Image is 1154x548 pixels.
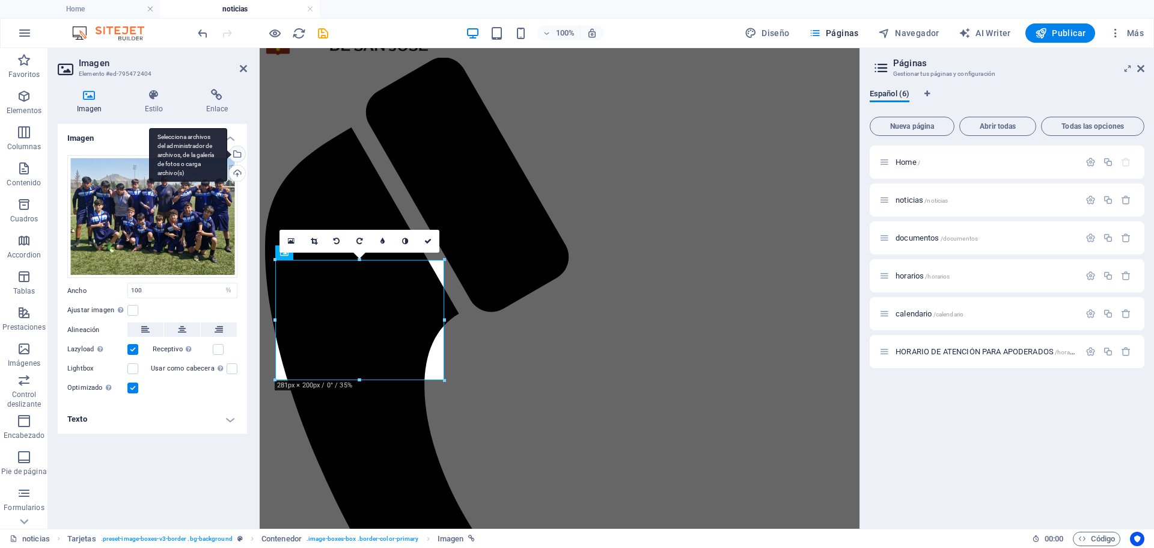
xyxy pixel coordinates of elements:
[7,178,41,188] p: Contenido
[371,230,394,253] a: Desenfoque
[925,273,950,280] span: /horarios
[292,26,306,40] i: Volver a cargar página
[438,532,464,546] span: Haz clic para seleccionar y doble clic para editar
[1110,27,1144,39] span: Más
[1085,233,1096,243] div: Configuración
[1085,157,1096,167] div: Configuración
[261,532,302,546] span: Haz clic para seleccionar y doble clic para editar
[893,69,1120,79] h3: Gestionar tus páginas y configuración
[933,311,964,318] span: /calendario
[896,233,978,242] span: Haz clic para abrir la página
[1103,233,1113,243] div: Duplicar
[1103,346,1113,357] div: Duplicar
[187,89,247,114] h4: Enlace
[1105,23,1149,43] button: Más
[1046,123,1139,130] span: Todas las opciones
[870,87,909,103] span: Español (6)
[1053,534,1055,543] span: :
[8,70,40,79] p: Favoritos
[307,532,419,546] span: . image-boxes-box .border-color-primary
[896,271,950,280] span: Haz clic para abrir la página
[959,27,1011,39] span: AI Writer
[954,23,1016,43] button: AI Writer
[1085,309,1096,319] div: Configuración
[1121,309,1131,319] div: Eliminar
[67,303,127,318] label: Ajustar imagen
[1035,27,1086,39] span: Publicar
[8,359,40,368] p: Imágenes
[149,128,227,182] div: Selecciona archivos del administrador de archivos, de la galería de fotos o carga archivo(s)
[896,158,920,167] span: Haz clic para abrir la página
[1032,532,1064,546] h6: Tiempo de la sesión
[1045,532,1063,546] span: 00 00
[229,146,246,162] a: Selecciona archivos del administrador de archivos, de la galería de fotos o carga archivo(s)
[896,195,948,205] span: Haz clic para abrir la página
[101,532,233,546] span: . preset-image-boxes-v3-border .bg-background
[896,309,963,318] span: Haz clic para abrir la página
[1073,532,1120,546] button: Código
[417,230,439,253] a: Confirmar ( Ctrl ⏎ )
[1121,346,1131,357] div: Eliminar
[965,123,1031,130] span: Abrir todas
[1103,195,1113,205] div: Duplicar
[267,26,282,40] button: Haz clic para salir del modo de previsualización y seguir editando
[10,532,50,546] a: Haz clic para cancelar la selección y doble clic para abrir páginas
[67,323,127,337] label: Alineación
[873,23,944,43] button: Navegador
[892,348,1079,356] div: HORARIO DE ATENCIÓN PARA APODERADOS/horario-de-atencion-para-apoderados
[1,467,46,476] p: Pie de página
[325,230,348,253] a: Girar 90° a la izquierda
[302,230,325,253] a: Modo de recorte
[1103,271,1113,281] div: Duplicar
[316,26,330,40] i: Guardar (Ctrl+S)
[394,230,417,253] a: Escala de grises
[870,117,954,136] button: Nueva página
[892,196,1079,204] div: noticias/noticias
[1121,233,1131,243] div: Eliminar
[67,362,127,376] label: Lightbox
[870,89,1144,112] div: Pestañas de idiomas
[160,2,320,16] h4: noticias
[4,503,44,513] p: Formularios
[79,58,247,69] h2: Imagen
[237,535,243,542] i: Este elemento es un preajuste personalizable
[1121,195,1131,205] div: Eliminar
[1085,346,1096,357] div: Configuración
[69,26,159,40] img: Editor Logo
[555,26,575,40] h6: 100%
[740,23,795,43] button: Diseño
[7,106,41,115] p: Elementos
[959,117,1036,136] button: Abrir todas
[892,158,1079,166] div: Home/
[13,286,35,296] p: Tablas
[892,310,1079,318] div: calendario/calendario
[804,23,864,43] button: Páginas
[67,381,127,395] label: Optimizado
[67,155,237,279] div: seleecioncampeon2025-k0rr_gNjxA8G9JDPmUrU0w.jpg
[79,69,223,79] h3: Elemento #ed-795472404
[195,26,210,40] button: undo
[1103,309,1113,319] div: Duplicar
[809,27,859,39] span: Páginas
[1103,157,1113,167] div: Duplicar
[58,124,247,146] h4: Imagen
[878,27,939,39] span: Navegador
[1085,195,1096,205] div: Configuración
[2,322,45,332] p: Prestaciones
[7,142,41,152] p: Columnas
[1121,271,1131,281] div: Eliminar
[10,214,38,224] p: Cuadros
[893,58,1144,69] h2: Páginas
[196,26,210,40] i: Deshacer: Duplicar elementos (Ctrl+Z)
[892,272,1079,280] div: horarios/horarios
[316,26,330,40] button: save
[892,234,1079,242] div: documentos/documentos
[67,288,127,294] label: Ancho
[292,26,306,40] button: reload
[7,250,41,260] p: Accordion
[67,532,96,546] span: Haz clic para seleccionar y doble clic para editar
[875,123,949,130] span: Nueva página
[1130,532,1144,546] button: Usercentrics
[4,431,44,440] p: Encabezado
[279,230,302,253] a: Selecciona archivos del administrador de archivos, de la galería de fotos o carga archivo(s)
